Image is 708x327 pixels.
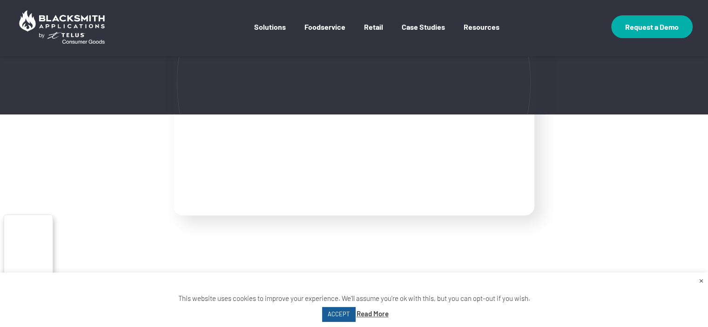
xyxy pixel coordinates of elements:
[364,22,383,45] a: Retail
[178,294,530,318] span: This website uses cookies to improve your experience. We'll assume you're ok with this, but you c...
[611,15,693,38] a: Request a Demo
[15,7,108,47] img: Blacksmith Applications by TELUS Consumer Goods
[304,22,345,45] a: Foodservice
[254,22,286,45] a: Solutions
[357,307,389,320] a: Read More
[402,22,445,45] a: Case Studies
[322,307,355,321] a: ACCEPT
[464,22,499,45] a: Resources
[699,275,703,285] a: Close the cookie bar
